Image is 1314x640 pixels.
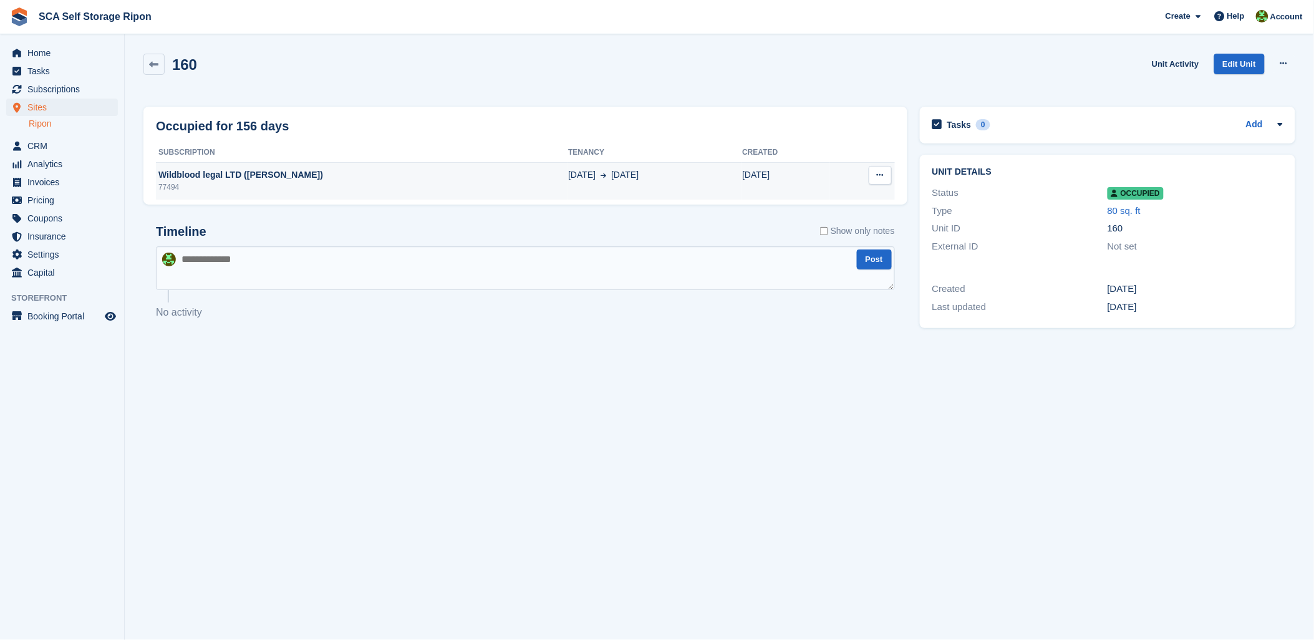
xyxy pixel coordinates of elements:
a: menu [6,62,118,80]
a: menu [6,44,118,62]
label: Show only notes [820,225,895,238]
span: Invoices [27,173,102,191]
a: menu [6,246,118,263]
div: Wildblood legal LTD ([PERSON_NAME]) [156,168,568,182]
a: SCA Self Storage Ripon [34,6,157,27]
div: 77494 [156,182,568,193]
img: stora-icon-8386f47178a22dfd0bd8f6a31ec36ba5ce8667c1dd55bd0f319d3a0aa187defe.svg [10,7,29,26]
a: menu [6,192,118,209]
div: External ID [932,240,1108,254]
span: Tasks [27,62,102,80]
span: [DATE] [568,168,596,182]
a: menu [6,173,118,191]
h2: 160 [172,56,197,73]
span: Pricing [27,192,102,209]
a: menu [6,99,118,116]
a: menu [6,308,118,325]
td: [DATE] [742,162,830,200]
h2: Occupied for 156 days [156,117,289,135]
h2: Tasks [947,119,972,130]
a: menu [6,137,118,155]
input: Show only notes [820,225,828,238]
span: Home [27,44,102,62]
span: Storefront [11,292,124,304]
img: Kelly Neesham [162,253,176,266]
a: menu [6,264,118,281]
div: Type [932,204,1108,218]
a: Ripon [29,118,118,130]
a: Unit Activity [1147,54,1204,74]
span: Capital [27,264,102,281]
th: Subscription [156,143,568,163]
span: Booking Portal [27,308,102,325]
span: Coupons [27,210,102,227]
span: Create [1166,10,1191,22]
button: Post [857,250,892,270]
div: [DATE] [1108,300,1283,314]
a: menu [6,210,118,227]
a: menu [6,228,118,245]
a: Edit Unit [1214,54,1265,74]
h2: Unit details [932,167,1283,177]
div: Unit ID [932,221,1108,236]
div: 160 [1108,221,1283,236]
a: 80 sq. ft [1108,205,1141,216]
span: Account [1270,11,1303,23]
a: menu [6,155,118,173]
div: Created [932,282,1108,296]
a: menu [6,80,118,98]
span: Settings [27,246,102,263]
span: [DATE] [611,168,639,182]
th: Tenancy [568,143,742,163]
h2: Timeline [156,225,206,239]
div: Last updated [932,300,1108,314]
span: CRM [27,137,102,155]
div: 0 [976,119,990,130]
span: Help [1227,10,1245,22]
span: Analytics [27,155,102,173]
a: Preview store [103,309,118,324]
span: Occupied [1108,187,1164,200]
span: Insurance [27,228,102,245]
div: Status [932,186,1108,200]
span: Sites [27,99,102,116]
a: Add [1246,118,1263,132]
div: Not set [1108,240,1283,254]
div: [DATE] [1108,282,1283,296]
span: Subscriptions [27,80,102,98]
th: Created [742,143,830,163]
img: Kelly Neesham [1256,10,1268,22]
p: No activity [156,305,895,320]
